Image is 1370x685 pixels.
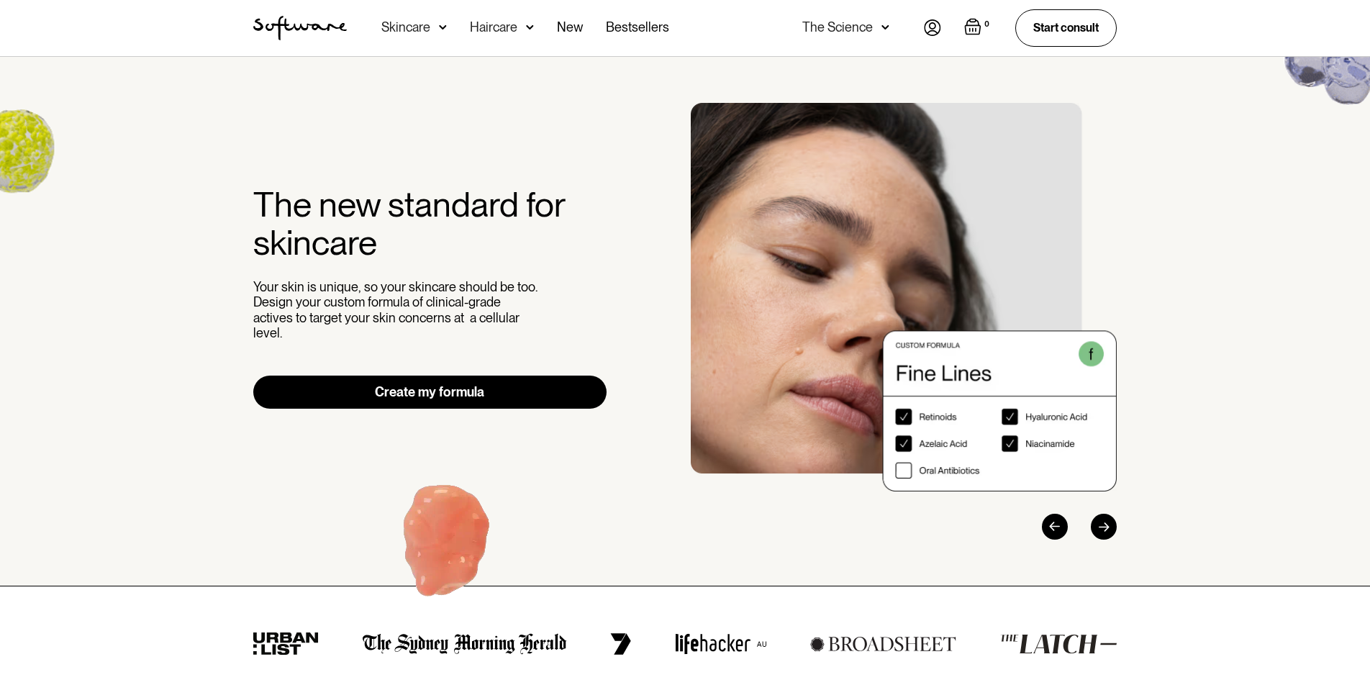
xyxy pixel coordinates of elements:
img: broadsheet logo [810,636,956,652]
div: 2 / 3 [691,103,1117,491]
img: the Sydney morning herald logo [363,633,566,655]
img: Hydroquinone (skin lightening agent) [356,458,535,634]
img: Software Logo [253,16,347,40]
img: lifehacker logo [675,633,766,655]
img: the latch logo [1000,634,1117,654]
img: arrow down [881,20,889,35]
img: urban list logo [253,632,319,655]
a: home [253,16,347,40]
div: Skincare [381,20,430,35]
h2: The new standard for skincare [253,186,607,262]
img: arrow down [526,20,534,35]
a: Open empty cart [964,18,992,38]
div: 0 [981,18,992,31]
p: Your skin is unique, so your skincare should be too. Design your custom formula of clinical-grade... [253,279,541,341]
a: Create my formula [253,376,607,409]
div: The Science [802,20,873,35]
div: Haircare [470,20,517,35]
img: arrow down [439,20,447,35]
div: Previous slide [1042,514,1068,540]
a: Start consult [1015,9,1117,46]
div: Next slide [1091,514,1117,540]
